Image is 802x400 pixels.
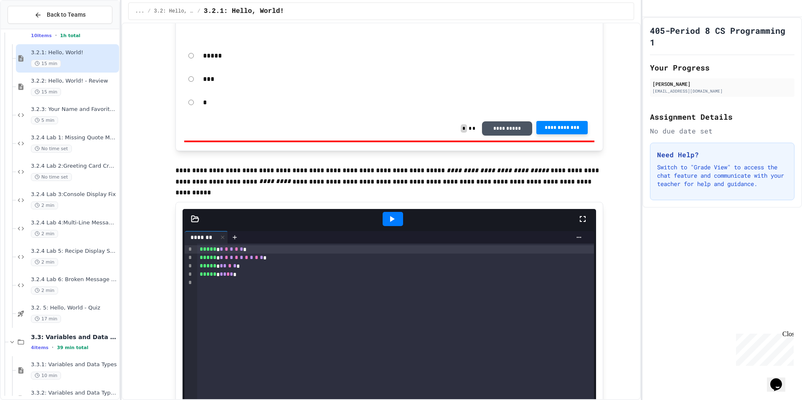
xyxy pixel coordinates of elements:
span: 2 min [31,258,58,266]
span: 15 min [31,88,61,96]
h2: Your Progress [650,62,794,73]
div: [PERSON_NAME] [652,80,792,88]
span: 2 min [31,201,58,209]
span: 3.2.4 Lab 1: Missing Quote Marks [31,134,117,141]
span: 3.2. 5: Hello, World - Quiz [31,304,117,312]
div: [EMAIL_ADDRESS][DOMAIN_NAME] [652,88,792,94]
span: 3.2.4 Lab 4:Multi-Line Message Board [31,219,117,226]
span: Back to Teams [47,10,86,19]
span: 3.3: Variables and Data Types [31,333,117,341]
span: 2 min [31,287,58,294]
span: 15 min [31,60,61,68]
span: 10 min [31,372,61,380]
span: 39 min total [57,345,88,350]
div: Chat with us now!Close [3,3,58,53]
span: 1h total [60,33,81,38]
span: 3.2.4 Lab 5: Recipe Display System [31,248,117,255]
span: / [198,8,200,15]
h3: Need Help? [657,150,787,160]
span: 3.2.4 Lab 2:Greeting Card Creator [31,163,117,170]
iframe: chat widget [767,367,794,392]
span: 3.3.2: Variables and Data Types - Review [31,390,117,397]
span: 5 min [31,116,58,124]
iframe: chat widget [733,330,794,366]
span: 2 min [31,230,58,238]
span: • [55,32,57,39]
span: • [52,344,53,351]
span: 4 items [31,345,48,350]
span: 10 items [31,33,52,38]
h2: Assignment Details [650,111,794,123]
span: 3.2.1: Hello, World! [31,49,117,56]
span: 3.3.1: Variables and Data Types [31,361,117,368]
span: 3.2.2: Hello, World! - Review [31,78,117,85]
span: 3.2: Hello, World! [154,8,194,15]
span: No time set [31,145,72,153]
div: No due date set [650,126,794,136]
span: 3.2.4 Lab 6: Broken Message System [31,276,117,283]
button: Back to Teams [8,6,112,24]
span: 17 min [31,315,61,323]
span: 3.2.3: Your Name and Favorite Movie [31,106,117,113]
span: ... [135,8,145,15]
span: 3.2.4 Lab 3:Console Display Fix [31,191,117,198]
h1: 405-Period 8 CS Programming 1 [650,25,794,48]
span: No time set [31,173,72,181]
p: Switch to "Grade View" to access the chat feature and communicate with your teacher for help and ... [657,163,787,188]
span: 3.2.1: Hello, World! [204,6,284,16]
span: / [147,8,150,15]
